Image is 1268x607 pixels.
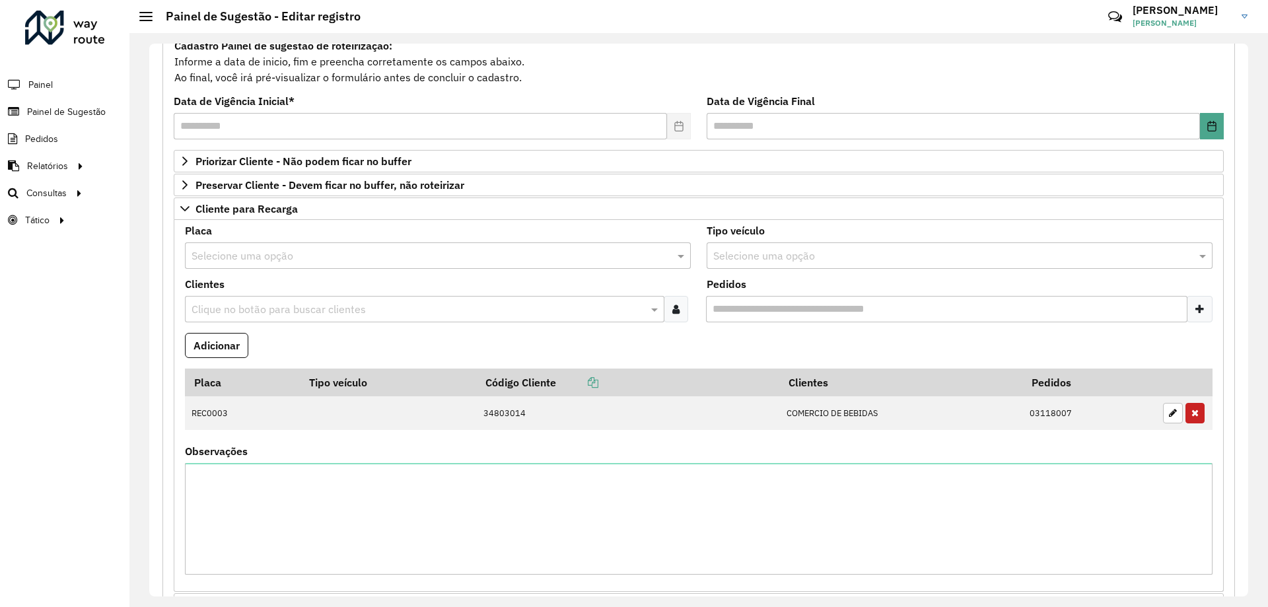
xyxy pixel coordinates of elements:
a: Preservar Cliente - Devem ficar no buffer, não roteirizar [174,174,1224,196]
a: Cliente para Recarga [174,197,1224,220]
span: Pedidos [25,132,58,146]
label: Data de Vigência Final [707,93,815,109]
th: Pedidos [1022,369,1156,396]
button: Choose Date [1200,113,1224,139]
label: Tipo veículo [707,223,765,238]
a: Copiar [556,376,598,389]
th: Clientes [780,369,1023,396]
label: Clientes [185,276,225,292]
span: [PERSON_NAME] [1133,17,1232,29]
td: COMERCIO DE BEBIDAS [780,396,1023,431]
a: Priorizar Cliente - Não podem ficar no buffer [174,150,1224,172]
a: Contato Rápido [1101,3,1129,31]
label: Pedidos [707,276,746,292]
span: Tático [25,213,50,227]
label: Data de Vigência Inicial [174,93,295,109]
span: Priorizar Cliente - Não podem ficar no buffer [195,156,411,166]
h2: Painel de Sugestão - Editar registro [153,9,361,24]
label: Placa [185,223,212,238]
th: Tipo veículo [300,369,477,396]
td: 03118007 [1022,396,1156,431]
button: Adicionar [185,333,248,358]
span: Painel de Sugestão [27,105,106,119]
th: Código Cliente [477,369,780,396]
th: Placa [185,369,300,396]
span: Consultas [26,186,67,200]
strong: Cadastro Painel de sugestão de roteirização: [174,39,392,52]
div: Cliente para Recarga [174,220,1224,592]
span: Painel [28,78,53,92]
span: Preservar Cliente - Devem ficar no buffer, não roteirizar [195,180,464,190]
span: Relatórios [27,159,68,173]
div: Informe a data de inicio, fim e preencha corretamente os campos abaixo. Ao final, você irá pré-vi... [174,37,1224,86]
span: Cliente para Recarga [195,203,298,214]
label: Observações [185,443,248,459]
h3: [PERSON_NAME] [1133,4,1232,17]
td: 34803014 [477,396,780,431]
td: REC0003 [185,396,300,431]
